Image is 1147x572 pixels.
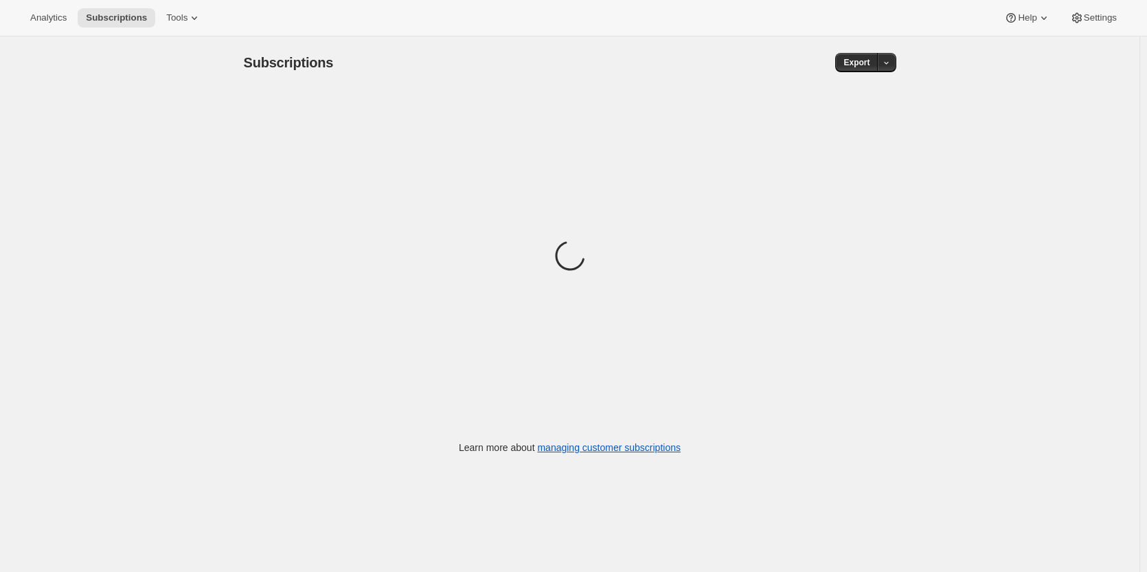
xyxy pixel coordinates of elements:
[1018,12,1036,23] span: Help
[843,57,870,68] span: Export
[158,8,209,27] button: Tools
[537,442,681,453] a: managing customer subscriptions
[86,12,147,23] span: Subscriptions
[22,8,75,27] button: Analytics
[1062,8,1125,27] button: Settings
[166,12,188,23] span: Tools
[996,8,1058,27] button: Help
[1084,12,1117,23] span: Settings
[30,12,67,23] span: Analytics
[244,55,334,70] span: Subscriptions
[459,441,681,454] p: Learn more about
[835,53,878,72] button: Export
[78,8,155,27] button: Subscriptions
